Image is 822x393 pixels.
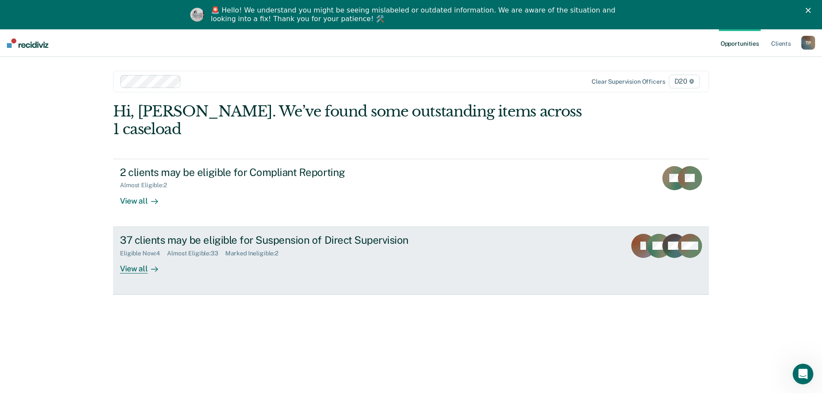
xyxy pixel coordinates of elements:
img: Recidiviz [7,38,48,48]
button: TP [801,36,815,50]
a: Opportunities [719,29,761,57]
div: 2 clients may be eligible for Compliant Reporting [120,166,423,179]
div: Almost Eligible : 2 [120,182,174,189]
div: Close [806,8,814,13]
div: Almost Eligible : 33 [167,250,225,257]
a: Clients [769,29,793,57]
div: 37 clients may be eligible for Suspension of Direct Supervision [120,234,423,246]
div: T P [801,36,815,50]
a: 2 clients may be eligible for Compliant ReportingAlmost Eligible:2View all [113,159,709,227]
img: Profile image for Kim [190,8,204,22]
div: View all [120,257,168,274]
iframe: Intercom live chat [793,364,813,384]
div: Marked Ineligible : 2 [225,250,285,257]
div: Hi, [PERSON_NAME]. We’ve found some outstanding items across 1 caseload [113,103,590,138]
div: 🚨 Hello! We understand you might be seeing mislabeled or outdated information. We are aware of th... [211,6,618,23]
div: Eligible Now : 4 [120,250,167,257]
span: D20 [669,75,700,88]
div: View all [120,189,168,206]
div: Clear supervision officers [592,78,665,85]
a: 37 clients may be eligible for Suspension of Direct SupervisionEligible Now:4Almost Eligible:33Ma... [113,227,709,295]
